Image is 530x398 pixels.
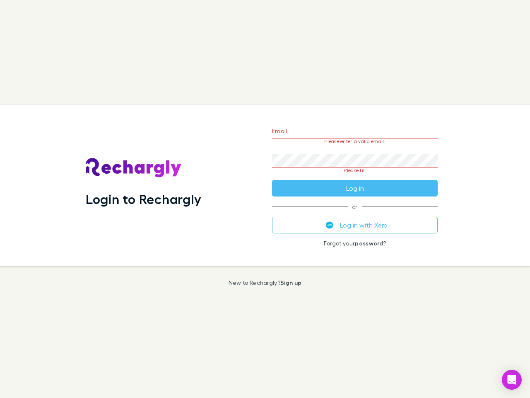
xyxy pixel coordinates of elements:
img: Rechargly's Logo [86,158,182,178]
div: Open Intercom Messenger [502,370,522,390]
a: Sign up [280,279,301,286]
p: Forgot your ? [272,240,438,247]
button: Log in [272,180,438,197]
button: Log in with Xero [272,217,438,233]
a: password [355,240,383,247]
p: New to Rechargly? [229,279,302,286]
img: Xero's logo [326,221,333,229]
h1: Login to Rechargly [86,191,201,207]
span: or [272,206,438,207]
p: Please fill [272,167,438,173]
p: Please enter a valid email. [272,138,438,144]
